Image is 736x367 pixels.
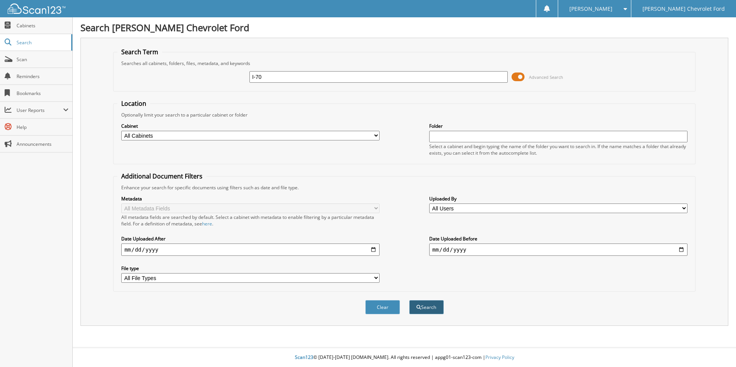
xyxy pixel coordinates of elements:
[17,73,69,80] span: Reminders
[121,195,380,202] label: Metadata
[117,112,691,118] div: Optionally limit your search to a particular cabinet or folder
[117,99,150,108] legend: Location
[73,348,736,367] div: © [DATE]-[DATE] [DOMAIN_NAME]. All rights reserved | appg01-scan123-com |
[17,141,69,147] span: Announcements
[429,244,687,256] input: end
[17,22,69,29] span: Cabinets
[485,354,514,360] a: Privacy Policy
[429,235,687,242] label: Date Uploaded Before
[429,123,687,129] label: Folder
[121,214,380,227] div: All metadata fields are searched by default. Select a cabinet with metadata to enable filtering b...
[295,354,313,360] span: Scan123
[365,300,400,314] button: Clear
[529,74,563,80] span: Advanced Search
[117,184,691,191] div: Enhance your search for specific documents using filters such as date and file type.
[429,195,687,202] label: Uploaded By
[17,90,69,97] span: Bookmarks
[121,244,380,256] input: start
[698,330,736,367] iframe: Chat Widget
[642,7,725,11] span: [PERSON_NAME] Chevrolet Ford
[121,123,380,129] label: Cabinet
[409,300,444,314] button: Search
[202,220,212,227] a: here
[117,60,691,67] div: Searches all cabinets, folders, files, metadata, and keywords
[8,3,65,14] img: scan123-logo-white.svg
[429,143,687,156] div: Select a cabinet and begin typing the name of the folder you want to search in. If the name match...
[117,48,162,56] legend: Search Term
[121,265,380,272] label: File type
[117,172,206,180] legend: Additional Document Filters
[17,124,69,130] span: Help
[17,56,69,63] span: Scan
[17,39,67,46] span: Search
[17,107,63,113] span: User Reports
[80,21,728,34] h1: Search [PERSON_NAME] Chevrolet Ford
[569,7,612,11] span: [PERSON_NAME]
[121,235,380,242] label: Date Uploaded After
